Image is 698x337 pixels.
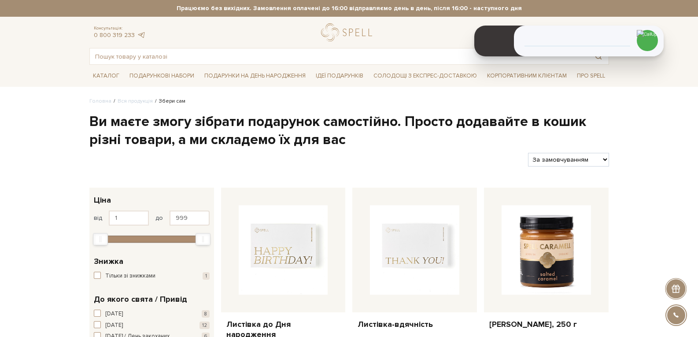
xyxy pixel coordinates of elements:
a: Солодощі з експрес-доставкою [370,68,480,83]
a: Ідеї подарунків [312,69,367,83]
span: Знижка [94,256,123,267]
span: Консультація: [94,26,146,31]
strong: Працюємо без вихідних. Замовлення оплачені до 16:00 відправляємо день в день, після 16:00 - насту... [89,4,609,12]
a: Каталог [89,69,123,83]
span: до [155,214,163,222]
div: Min [93,233,108,245]
span: від [94,214,102,222]
span: 12 [199,322,210,329]
a: Подарункові набори [126,69,198,83]
a: Листівка-вдячність [358,319,472,330]
span: Ціна [94,194,111,206]
a: logo [321,23,376,41]
a: [PERSON_NAME], 250 г [489,319,603,330]
a: Подарунки на День народження [201,69,309,83]
button: [DATE] 12 [94,321,210,330]
a: telegram [137,31,146,39]
a: 0 800 319 233 [94,31,135,39]
div: Max [196,233,211,245]
a: Головна [89,98,111,104]
span: До якого свята / Привід [94,293,187,305]
li: Збери сам [153,97,185,105]
button: Тільки зі знижками 1 [94,272,210,281]
button: [DATE] 8 [94,310,210,318]
input: Ціна [170,211,210,226]
span: 1 [203,272,210,280]
span: [DATE] [105,310,123,318]
button: Пошук товару у каталозі [588,48,609,64]
span: Тільки зі знижками [105,272,155,281]
h1: Ви маєте змогу зібрати подарунок самостійно. Просто додавайте в кошик різні товари, а ми складемо... [89,113,609,149]
img: Листівка до Дня народження [239,205,328,295]
img: Листівка-вдячність [370,205,459,295]
span: [DATE] [105,321,123,330]
a: Корпоративним клієнтам [484,69,570,83]
input: Ціна [109,211,149,226]
span: 8 [202,310,210,318]
a: Про Spell [573,69,609,83]
a: Вся продукція [118,98,153,104]
input: Пошук товару у каталозі [90,48,588,64]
